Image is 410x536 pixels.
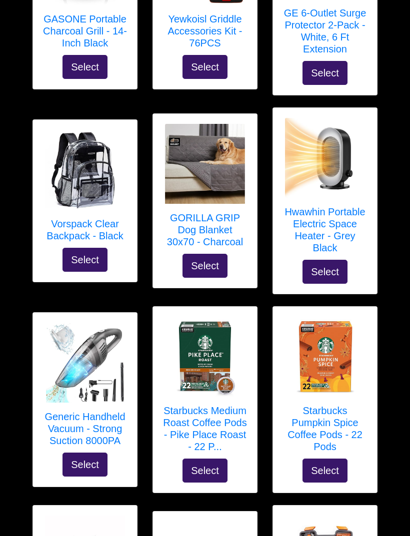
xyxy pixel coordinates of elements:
h5: GE 6-Outlet Surge Protector 2-Pack - White, 6 Ft Extension [283,7,367,55]
img: Hwawhin Portable Electric Space Heater - Grey Black [285,118,365,198]
button: Select [62,453,107,477]
h5: GASONE Portable Charcoal Grill - 14-Inch Black [43,13,127,49]
h5: Hwawhin Portable Electric Space Heater - Grey Black [283,206,367,254]
a: Starbucks Medium Roast Coffee Pods - Pike Place Roast - 22 Pods Starbucks Medium Roast Coffee Pod... [163,317,247,459]
h5: Generic Handheld Vacuum - Strong Suction 8000PA [43,411,127,447]
img: GORILLA GRIP Dog Blanket 30x70 - Charcoal [165,124,245,204]
a: GORILLA GRIP Dog Blanket 30x70 - Charcoal GORILLA GRIP Dog Blanket 30x70 - Charcoal [163,124,247,254]
button: Select [182,459,227,483]
img: Starbucks Pumpkin Spice Coffee Pods - 22 Pods [285,317,365,397]
button: Select [182,254,227,278]
a: Vorspack Clear Backpack - Black Vorspack Clear Backpack - Black [43,130,127,248]
h5: Starbucks Pumpkin Spice Coffee Pods - 22 Pods [283,405,367,453]
button: Select [302,459,347,483]
img: Generic Handheld Vacuum - Strong Suction 8000PA [45,323,125,403]
button: Select [62,248,107,272]
button: Select [302,61,347,85]
img: Vorspack Clear Backpack - Black [45,130,125,210]
button: Select [302,260,347,284]
button: Select [182,55,227,79]
h5: Starbucks Medium Roast Coffee Pods - Pike Place Roast - 22 P... [163,405,247,453]
a: Generic Handheld Vacuum - Strong Suction 8000PA Generic Handheld Vacuum - Strong Suction 8000PA [43,323,127,453]
a: Hwawhin Portable Electric Space Heater - Grey Black Hwawhin Portable Electric Space Heater - Grey... [283,118,367,260]
h5: Vorspack Clear Backpack - Black [43,218,127,242]
h5: GORILLA GRIP Dog Blanket 30x70 - Charcoal [163,212,247,248]
h5: Yewkoisl Griddle Accessories Kit - 76PCS [163,13,247,49]
img: Starbucks Medium Roast Coffee Pods - Pike Place Roast - 22 Pods [165,317,245,397]
a: Starbucks Pumpkin Spice Coffee Pods - 22 Pods Starbucks Pumpkin Spice Coffee Pods - 22 Pods [283,317,367,459]
button: Select [62,55,107,79]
